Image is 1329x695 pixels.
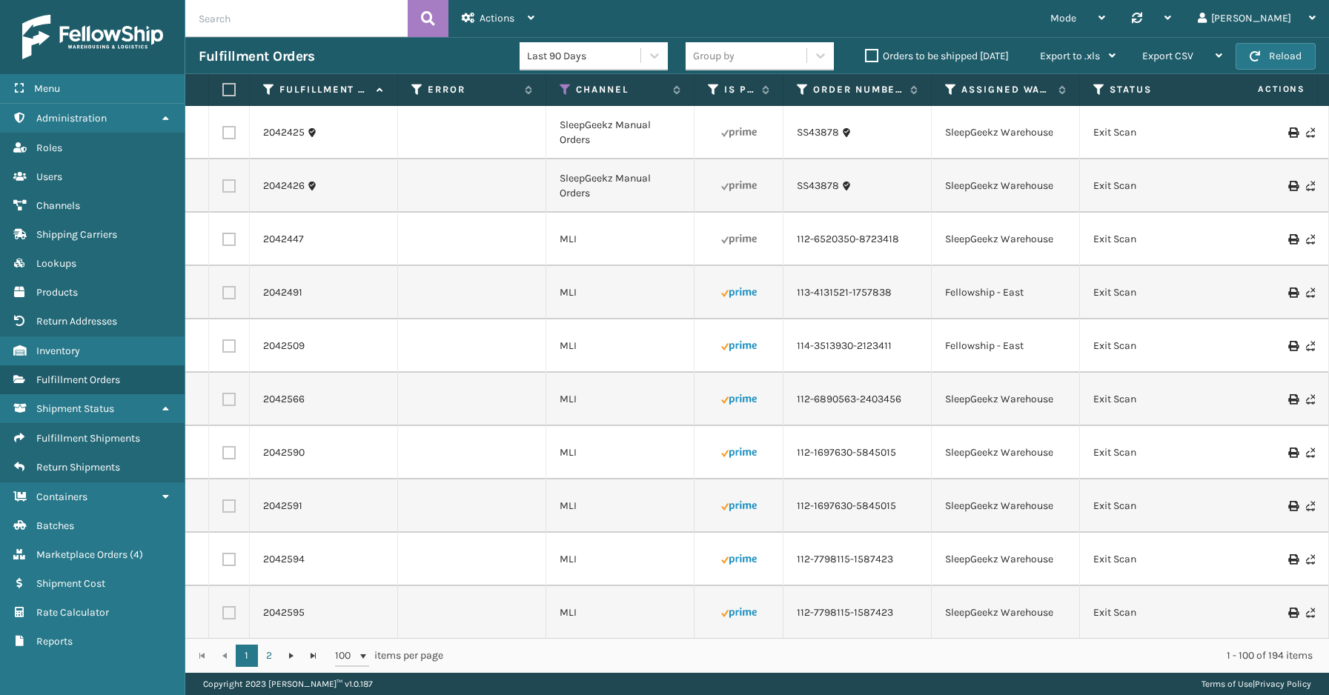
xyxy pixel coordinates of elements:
[1080,373,1228,426] td: Exit Scan
[797,339,892,353] a: 114-3513930-2123411
[1110,83,1199,96] label: Status
[285,650,297,662] span: Go to the next page
[1080,533,1228,586] td: Exit Scan
[36,402,114,415] span: Shipment Status
[203,673,373,695] p: Copyright 2023 [PERSON_NAME]™ v 1.0.187
[263,339,305,353] a: 2042509
[464,648,1313,663] div: 1 - 100 of 194 items
[1211,77,1314,102] span: Actions
[1080,159,1228,213] td: Exit Scan
[36,432,140,445] span: Fulfillment Shipments
[1202,679,1253,689] a: Terms of Use
[1306,608,1315,618] i: Never Shipped
[1288,554,1297,565] i: Print Label
[36,491,87,503] span: Containers
[546,266,695,319] td: MLI
[36,606,109,619] span: Rate Calculator
[546,479,695,533] td: MLI
[263,232,304,247] a: 2042447
[724,83,755,96] label: Is Prime
[797,605,893,620] a: 112-7798115-1587423
[1080,586,1228,639] td: Exit Scan
[1288,234,1297,245] i: Print Label
[1306,287,1315,298] i: Never Shipped
[1080,319,1228,373] td: Exit Scan
[36,373,120,386] span: Fulfillment Orders
[546,319,695,373] td: MLI
[797,499,896,513] a: 112-1697630-5845015
[932,319,1080,373] td: Fellowship - East
[130,548,143,561] span: ( 4 )
[280,645,302,667] a: Go to the next page
[1288,341,1297,351] i: Print Label
[1080,106,1228,159] td: Exit Scan
[34,82,60,95] span: Menu
[1288,501,1297,511] i: Print Label
[797,285,892,300] a: 113-4131521-1757838
[797,392,901,407] a: 112-6890563-2403456
[1080,213,1228,266] td: Exit Scan
[1306,501,1315,511] i: Never Shipped
[36,345,80,357] span: Inventory
[36,635,73,648] span: Reports
[546,159,695,213] td: SleepGeekz Manual Orders
[1306,394,1315,405] i: Never Shipped
[1050,12,1076,24] span: Mode
[36,315,117,327] span: Return Addresses
[1288,287,1297,298] i: Print Label
[36,519,74,532] span: Batches
[1080,479,1228,533] td: Exit Scan
[1288,127,1297,138] i: Print Label
[199,47,314,65] h3: Fulfillment Orders
[932,533,1080,586] td: SleepGeekz Warehouse
[1080,266,1228,319] td: Exit Scan
[797,232,899,247] a: 112-6520350-8723418
[797,445,896,460] a: 112-1697630-5845015
[576,83,666,96] label: Channel
[428,83,517,96] label: Error
[1040,50,1100,62] span: Export to .xls
[1306,554,1315,565] i: Never Shipped
[335,648,357,663] span: 100
[258,645,280,667] a: 2
[932,159,1080,213] td: SleepGeekz Warehouse
[1142,50,1193,62] span: Export CSV
[546,106,695,159] td: SleepGeekz Manual Orders
[263,392,305,407] a: 2042566
[813,83,903,96] label: Order Number
[302,645,325,667] a: Go to the last page
[546,426,695,479] td: MLI
[932,479,1080,533] td: SleepGeekz Warehouse
[36,577,105,590] span: Shipment Cost
[1288,181,1297,191] i: Print Label
[36,548,127,561] span: Marketplace Orders
[1306,341,1315,351] i: Never Shipped
[263,285,302,300] a: 2042491
[36,461,120,473] span: Return Shipments
[22,15,163,59] img: logo
[308,650,319,662] span: Go to the last page
[236,645,258,667] a: 1
[1306,234,1315,245] i: Never Shipped
[263,445,305,460] a: 2042590
[1255,679,1311,689] a: Privacy Policy
[961,83,1051,96] label: Assigned Warehouse
[263,179,305,193] a: 2042426
[1306,181,1315,191] i: Never Shipped
[1202,673,1311,695] div: |
[36,228,117,241] span: Shipping Carriers
[527,48,642,64] div: Last 90 Days
[546,373,695,426] td: MLI
[36,286,78,299] span: Products
[546,533,695,586] td: MLI
[263,125,305,140] a: 2042425
[1236,43,1316,70] button: Reload
[480,12,514,24] span: Actions
[1288,608,1297,618] i: Print Label
[1306,127,1315,138] i: Never Shipped
[865,50,1009,62] label: Orders to be shipped [DATE]
[1306,448,1315,458] i: Never Shipped
[263,552,305,567] a: 2042594
[546,586,695,639] td: MLI
[36,170,62,183] span: Users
